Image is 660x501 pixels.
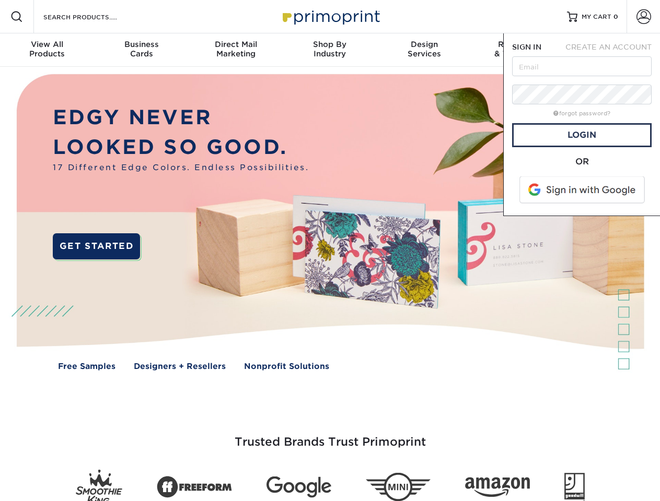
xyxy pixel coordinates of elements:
a: Designers + Resellers [134,361,226,373]
img: Primoprint [278,5,383,28]
img: Google [267,476,331,498]
div: & Templates [471,40,565,58]
div: OR [512,156,652,168]
p: EDGY NEVER [53,103,309,133]
a: Shop ByIndustry [283,33,377,67]
a: forgot password? [553,110,610,117]
a: Login [512,123,652,147]
span: 17 Different Edge Colors. Endless Possibilities. [53,162,309,174]
span: CREATE AN ACCOUNT [565,43,652,51]
img: Goodwill [564,473,585,501]
iframe: Google Customer Reviews [3,469,89,497]
span: 0 [613,13,618,20]
img: Amazon [465,478,530,497]
h3: Trusted Brands Trust Primoprint [25,410,636,461]
a: DesignServices [377,33,471,67]
div: Cards [94,40,188,58]
div: Marketing [189,40,283,58]
div: Services [377,40,471,58]
a: Nonprofit Solutions [244,361,329,373]
span: Design [377,40,471,49]
a: Free Samples [58,361,115,373]
a: Resources& Templates [471,33,565,67]
span: Direct Mail [189,40,283,49]
span: Resources [471,40,565,49]
span: Business [94,40,188,49]
a: GET STARTED [53,233,140,259]
a: BusinessCards [94,33,188,67]
span: MY CART [582,13,611,21]
input: Email [512,56,652,76]
span: SIGN IN [512,43,541,51]
span: Shop By [283,40,377,49]
div: Industry [283,40,377,58]
p: LOOKED SO GOOD. [53,133,309,162]
a: Direct MailMarketing [189,33,283,67]
input: SEARCH PRODUCTS..... [42,10,144,23]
